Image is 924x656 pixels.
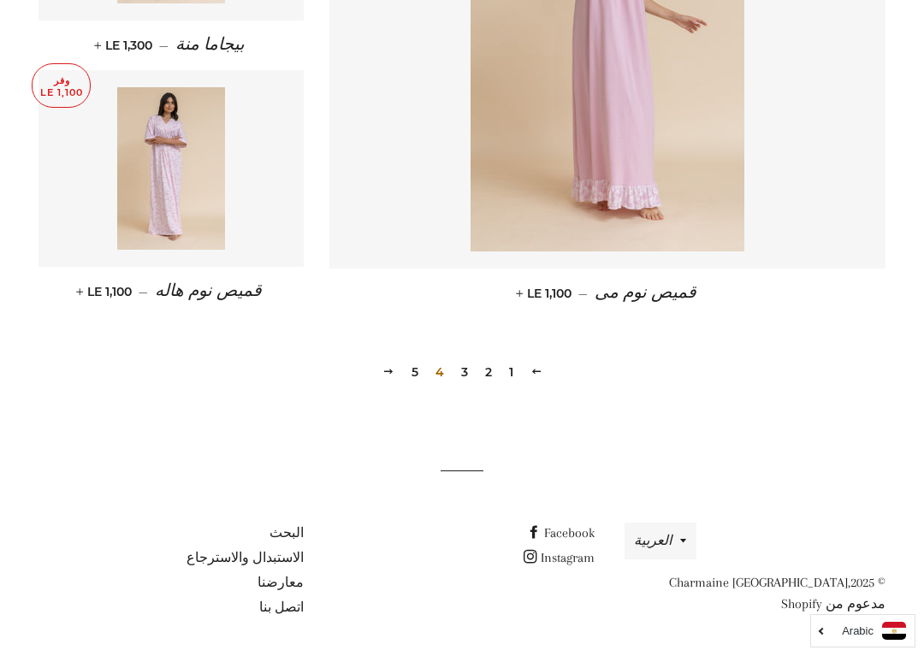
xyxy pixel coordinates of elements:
span: LE 1,100 [80,284,132,299]
a: Facebook [527,525,595,541]
a: قميص نوم هاله — LE 1,100 [38,267,304,316]
a: Arabic [820,622,906,640]
span: LE 1,100 [519,286,572,301]
a: Charmaine [GEOGRAPHIC_DATA] [669,575,848,590]
p: © 2025, [620,572,885,615]
a: الاستبدال والاسترجاع [187,550,304,565]
a: معارضنا [258,575,304,590]
p: وفر LE 1,100 [33,64,90,108]
a: اتصل بنا [259,600,304,615]
a: قميص نوم مى — LE 1,100 [329,269,885,317]
a: بيجاما منة — LE 1,300 [38,21,304,69]
a: 5 [405,359,425,385]
a: 2 [478,359,499,385]
i: Arabic [842,625,874,636]
a: البحث [269,525,304,541]
span: قميص نوم مى [595,283,696,302]
a: مدعوم من Shopify [781,596,885,612]
span: — [578,286,588,301]
a: 3 [454,359,475,385]
span: LE 1,300 [98,38,152,53]
span: بيجاما منة [175,35,245,54]
span: 4 [429,359,451,385]
a: Instagram [524,550,595,565]
a: 1 [502,359,520,385]
button: العربية [625,523,696,559]
span: قميص نوم هاله [155,281,262,300]
span: — [139,284,148,299]
span: — [159,38,169,53]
